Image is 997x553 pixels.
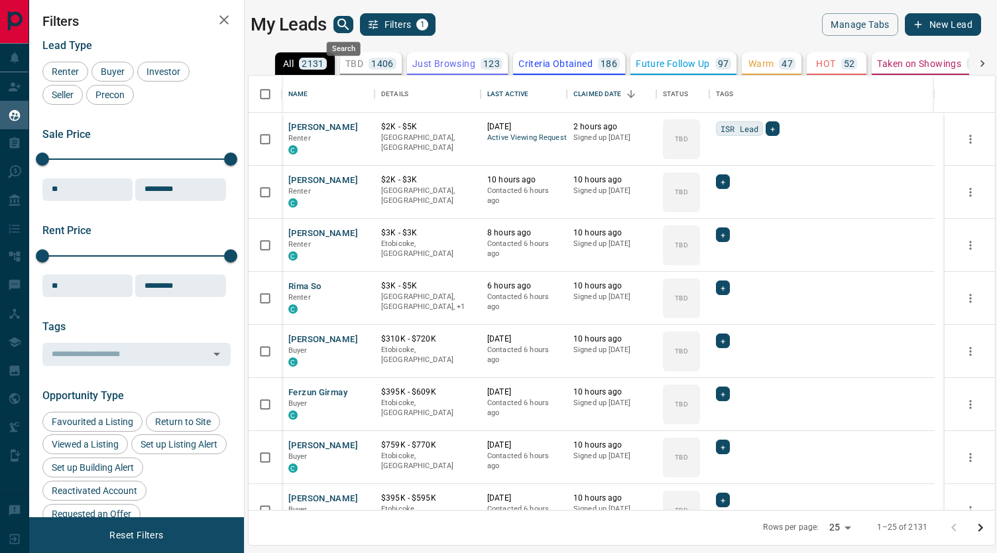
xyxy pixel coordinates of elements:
[716,76,734,113] div: Tags
[42,412,143,432] div: Favourited a Listing
[481,76,567,113] div: Last Active
[47,439,123,450] span: Viewed a Listing
[716,174,730,189] div: +
[288,145,298,154] div: condos.ca
[573,451,650,461] p: Signed up [DATE]
[487,174,560,186] p: 10 hours ago
[282,76,375,113] div: Name
[42,224,91,237] span: Rent Price
[716,440,730,454] div: +
[47,416,138,427] span: Favourited a Listing
[381,239,474,259] p: Etobicoke, [GEOGRAPHIC_DATA]
[288,410,298,420] div: condos.ca
[131,434,227,454] div: Set up Listing Alert
[487,239,560,259] p: Contacted 6 hours ago
[86,85,134,105] div: Precon
[251,14,327,35] h1: My Leads
[375,76,481,113] div: Details
[877,59,961,68] p: Taken on Showings
[573,440,650,451] p: 10 hours ago
[573,121,650,133] p: 2 hours ago
[288,251,298,261] div: condos.ca
[483,59,500,68] p: 123
[333,16,353,33] button: search button
[573,174,650,186] p: 10 hours ago
[288,304,298,314] div: condos.ca
[101,524,172,546] button: Reset Filters
[381,174,474,186] p: $2K - $3K
[381,440,474,451] p: $759K - $770K
[142,66,185,77] span: Investor
[381,227,474,239] p: $3K - $3K
[42,389,124,402] span: Opportunity Type
[381,451,474,471] p: Etobicoke, [GEOGRAPHIC_DATA]
[663,76,688,113] div: Status
[42,13,231,29] h2: Filters
[137,62,190,82] div: Investor
[573,398,650,408] p: Signed up [DATE]
[381,76,408,113] div: Details
[770,122,775,135] span: +
[487,133,560,144] span: Active Viewing Request
[371,59,394,68] p: 1406
[288,505,308,514] span: Buyer
[961,182,980,202] button: more
[47,90,78,100] span: Seller
[573,504,650,515] p: Signed up [DATE]
[636,59,709,68] p: Future Follow Up
[622,85,640,103] button: Sort
[961,395,980,414] button: more
[573,133,650,143] p: Signed up [DATE]
[573,387,650,398] p: 10 hours ago
[675,505,687,515] p: TBD
[961,341,980,361] button: more
[518,59,593,68] p: Criteria Obtained
[288,280,322,293] button: Rima So
[782,59,793,68] p: 47
[573,239,650,249] p: Signed up [DATE]
[961,235,980,255] button: more
[487,440,560,451] p: [DATE]
[381,133,474,153] p: [GEOGRAPHIC_DATA], [GEOGRAPHIC_DATA]
[288,121,358,134] button: [PERSON_NAME]
[327,42,361,56] div: Search
[573,280,650,292] p: 10 hours ago
[42,458,143,477] div: Set up Building Alert
[360,13,436,36] button: Filters1
[42,504,141,524] div: Requested an Offer
[381,121,474,133] p: $2K - $5K
[573,334,650,345] p: 10 hours ago
[487,398,560,418] p: Contacted 6 hours ago
[961,129,980,149] button: more
[381,493,474,504] p: $395K - $595K
[381,387,474,398] p: $395K - $609K
[381,334,474,345] p: $310K - $720K
[716,334,730,348] div: +
[288,293,311,302] span: Renter
[877,522,927,533] p: 1–25 of 2131
[721,122,758,135] span: ISR Lead
[288,399,308,408] span: Buyer
[675,240,687,250] p: TBD
[721,387,725,400] span: +
[288,76,308,113] div: Name
[47,66,84,77] span: Renter
[487,186,560,206] p: Contacted 6 hours ago
[47,509,136,519] span: Requested an Offer
[721,493,725,507] span: +
[487,451,560,471] p: Contacted 6 hours ago
[418,20,427,29] span: 1
[381,186,474,206] p: [GEOGRAPHIC_DATA], [GEOGRAPHIC_DATA]
[136,439,222,450] span: Set up Listing Alert
[288,387,347,399] button: Ferzun Girmay
[288,452,308,461] span: Buyer
[288,357,298,367] div: condos.ca
[42,62,88,82] div: Renter
[487,504,560,524] p: Contacted 6 hours ago
[487,227,560,239] p: 8 hours ago
[822,13,898,36] button: Manage Tabs
[721,440,725,454] span: +
[721,175,725,188] span: +
[288,198,298,208] div: condos.ca
[381,345,474,365] p: Etobicoke, [GEOGRAPHIC_DATA]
